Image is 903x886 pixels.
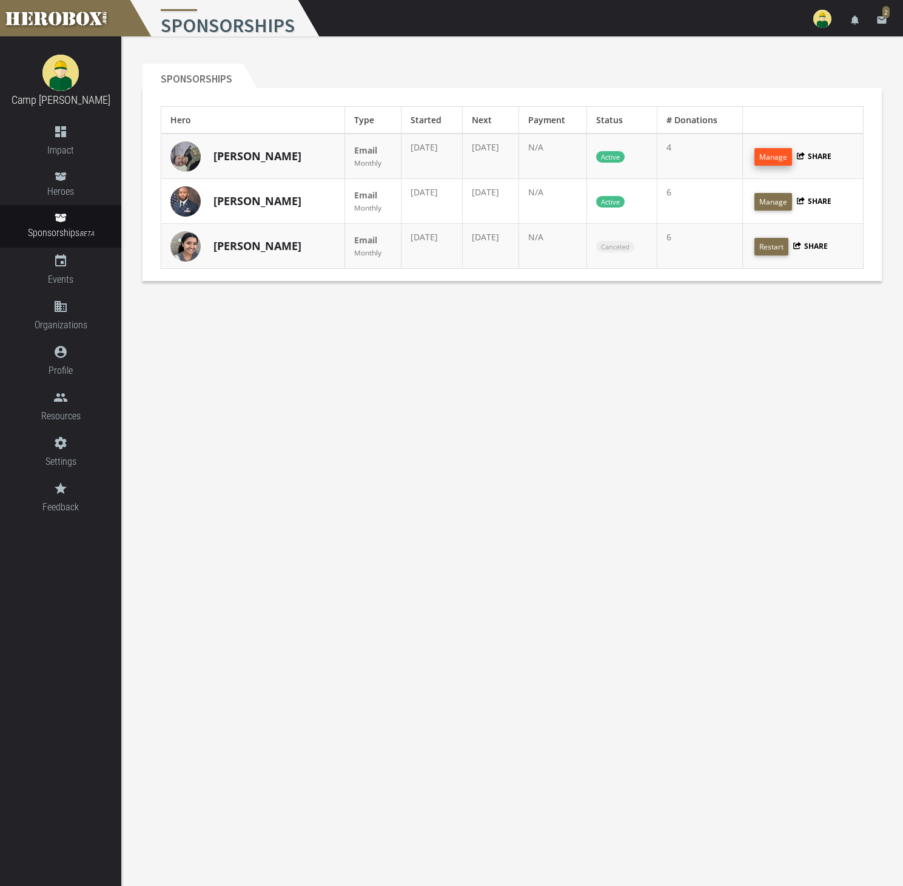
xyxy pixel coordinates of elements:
p: Active [596,196,625,208]
button: Restart [754,238,788,255]
section: Sponsorships [143,64,882,281]
img: user-image [813,10,831,28]
img: image [170,231,201,262]
a: [PERSON_NAME] [213,238,301,254]
a: Camp [PERSON_NAME] [12,93,110,106]
button: Share [797,151,832,161]
small: BETA [79,230,94,238]
td: [DATE] [462,224,519,269]
i: notifications [850,15,861,25]
a: [PERSON_NAME] [213,149,301,164]
b: Email [354,234,377,246]
td: [DATE] [462,134,519,179]
th: Hero [161,107,345,134]
td: [DATE] [401,224,463,269]
b: Email [354,189,377,201]
img: image [170,186,201,217]
td: [DATE] [401,134,463,179]
a: [PERSON_NAME] [213,194,301,209]
td: [DATE] [401,179,463,224]
th: Payment [519,107,587,134]
small: Monthly [354,248,381,257]
th: Started [401,107,463,134]
i: email [876,15,887,25]
span: 2 [882,6,890,18]
button: Share [797,196,832,206]
th: # Donations [657,107,742,134]
td: 6 [657,179,742,224]
span: N/A [528,141,543,153]
span: N/A [528,186,543,198]
b: Email [354,144,377,156]
td: [DATE] [462,179,519,224]
span: N/A [528,231,543,243]
button: Manage [754,193,792,211]
img: image [42,55,79,91]
small: Monthly [354,158,381,167]
img: image [170,141,201,172]
th: Type [344,107,401,134]
button: Share [793,241,828,251]
th: Next [462,107,519,134]
th: Status [587,107,657,134]
td: 4 [657,134,742,179]
small: Monthly [354,203,381,212]
h2: Sponsorships [143,64,243,88]
p: Active [596,151,625,163]
td: 6 [657,224,742,269]
p: Canceled [596,241,634,252]
button: Manage [754,148,792,166]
